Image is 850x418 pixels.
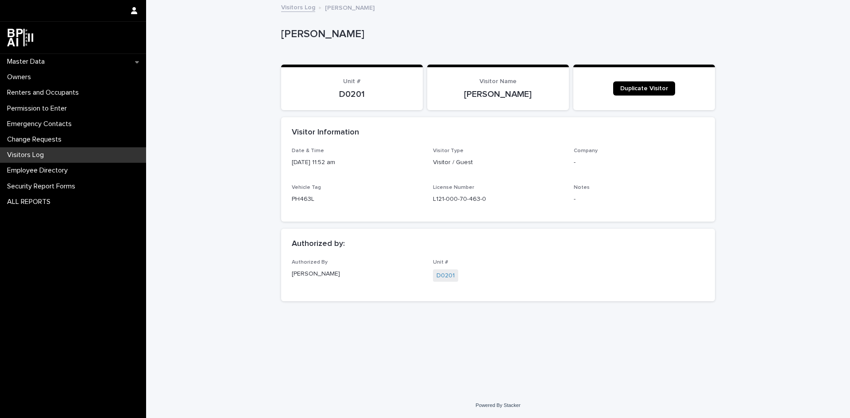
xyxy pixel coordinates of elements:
[292,148,324,153] span: Date & Time
[433,158,564,167] p: Visitor / Guest
[574,148,598,153] span: Company
[433,148,464,153] span: Visitor Type
[574,185,590,190] span: Notes
[479,78,517,84] span: Visitor Name
[292,260,328,265] span: Authorized By
[574,195,704,204] p: -
[438,89,558,100] p: [PERSON_NAME]
[4,104,74,113] p: Permission to Enter
[325,2,375,12] p: [PERSON_NAME]
[281,28,711,41] p: [PERSON_NAME]
[292,195,422,204] p: PH463L
[4,198,58,206] p: ALL REPORTS
[292,185,321,190] span: Vehicle Tag
[574,158,704,167] p: -
[437,271,455,280] a: D0201
[433,195,564,204] p: L121-000-70-463-0
[4,135,69,144] p: Change Requests
[292,128,359,138] h2: Visitor Information
[292,89,412,100] p: D0201
[343,78,361,84] span: Unit #
[4,120,79,128] p: Emergency Contacts
[292,158,422,167] p: [DATE] 11:52 am
[292,269,422,279] p: [PERSON_NAME]
[613,81,675,96] a: Duplicate Visitor
[4,151,51,159] p: Visitors Log
[281,2,315,12] a: Visitors Log
[620,85,668,92] span: Duplicate Visitor
[4,73,38,81] p: Owners
[4,166,75,175] p: Employee Directory
[433,260,448,265] span: Unit #
[4,88,86,97] p: Renters and Occupants
[4,182,82,191] p: Security Report Forms
[433,185,474,190] span: License Number
[475,403,520,408] a: Powered By Stacker
[7,29,33,46] img: dwgmcNfxSF6WIOOXiGgu
[4,58,52,66] p: Master Data
[292,239,345,249] h2: Authorized by:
